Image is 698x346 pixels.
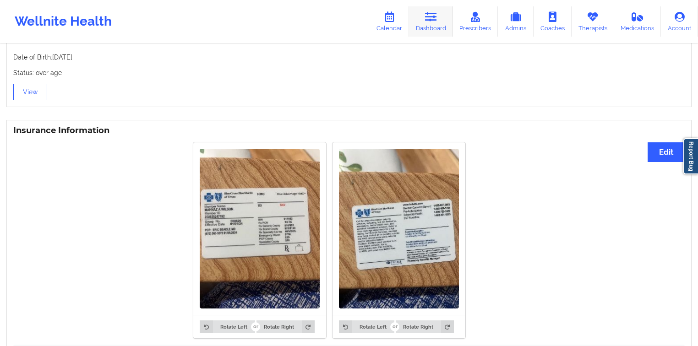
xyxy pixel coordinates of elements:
h3: Insurance Information [13,125,685,136]
img: Mahnaz Wilson [200,149,320,308]
p: Status: over age [13,68,685,77]
a: Calendar [370,6,409,37]
a: Coaches [534,6,572,37]
a: Admins [498,6,534,37]
p: Date of Birth: [DATE] [13,53,685,62]
a: Report Bug [683,138,698,174]
button: Rotate Right [396,320,454,333]
a: Account [661,6,698,37]
a: Therapists [572,6,614,37]
button: Rotate Right [256,320,315,333]
button: Rotate Left [200,320,255,333]
a: Prescribers [453,6,498,37]
a: Medications [614,6,661,37]
button: Rotate Left [339,320,394,333]
img: Mahnaz Wilson [339,149,459,308]
button: Edit [648,142,685,162]
a: Dashboard [409,6,453,37]
button: View [13,84,47,100]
